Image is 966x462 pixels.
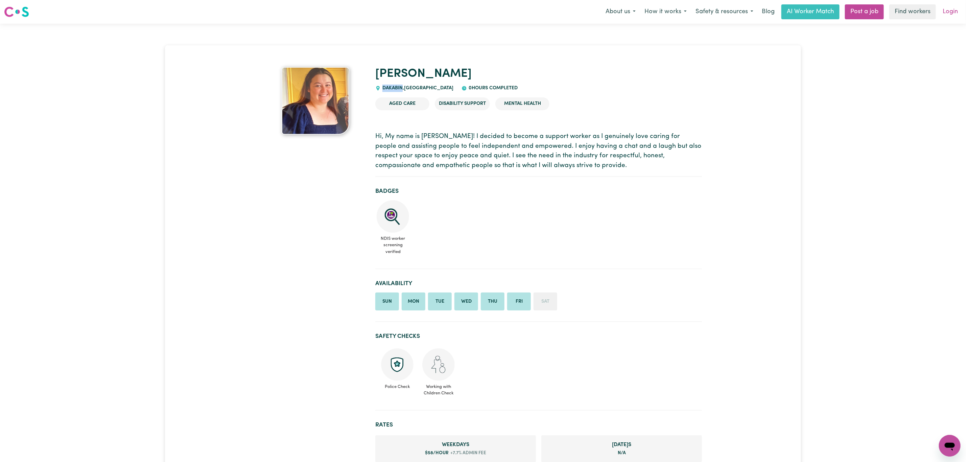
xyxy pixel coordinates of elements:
span: Saturday rate [547,441,697,449]
h2: Rates [375,421,702,429]
h2: Safety Checks [375,333,702,340]
span: Police Check [381,381,414,390]
a: Login [939,4,962,19]
a: Find workers [889,4,936,19]
span: +7.7% admin fee [449,450,487,457]
li: Mental Health [495,97,549,110]
p: Hi, My name is [PERSON_NAME]! I decided to become a support worker as I genuinely love caring for... [375,132,702,171]
h2: Badges [375,188,702,195]
img: Careseekers logo [4,6,29,18]
li: Available on Tuesday [428,293,452,311]
span: $ 58 /hour [425,451,449,455]
span: DAKABIN , [GEOGRAPHIC_DATA] [381,86,453,91]
li: Available on Friday [507,293,531,311]
span: Working with Children Check [422,381,455,396]
a: Brittany's profile picture' [264,67,367,135]
iframe: Button to launch messaging window, conversation in progress [939,435,961,457]
li: Available on Wednesday [454,293,478,311]
button: How it works [640,5,691,19]
span: NDIS worker screening verified [375,233,410,258]
img: NDIS Worker Screening Verified [377,200,409,233]
li: Disability Support [435,97,490,110]
span: not specified [618,451,626,455]
h2: Availability [375,280,702,287]
a: AI Worker Match [781,4,840,19]
a: Blog [758,4,779,19]
span: Weekday rate [381,441,531,449]
button: About us [601,5,640,19]
a: Careseekers logo [4,4,29,20]
img: Brittany [282,67,349,135]
li: Unavailable on Saturday [534,293,557,311]
button: Safety & resources [691,5,758,19]
li: Available on Thursday [481,293,504,311]
span: 0 hours completed [467,86,518,91]
li: Aged Care [375,97,429,110]
img: Working with children check [422,348,455,381]
a: [PERSON_NAME] [375,68,472,80]
a: Post a job [845,4,884,19]
img: Police check [381,348,414,381]
li: Available on Sunday [375,293,399,311]
li: Available on Monday [402,293,425,311]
